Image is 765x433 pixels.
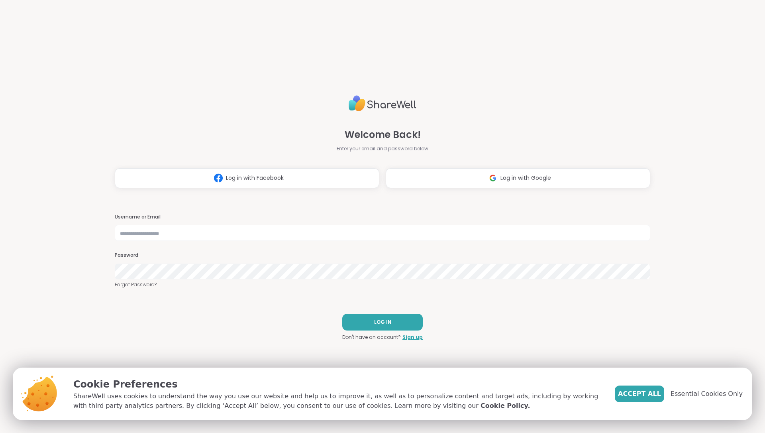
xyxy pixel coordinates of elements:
[73,377,602,392] p: Cookie Preferences
[402,334,423,341] a: Sign up
[226,174,284,182] span: Log in with Facebook
[481,401,530,411] a: Cookie Policy.
[73,392,602,411] p: ShareWell uses cookies to understand the way you use our website and help us to improve it, as we...
[618,389,661,399] span: Accept All
[485,171,500,185] img: ShareWell Logomark
[115,252,650,259] h3: Password
[500,174,551,182] span: Log in with Google
[342,334,401,341] span: Don't have an account?
[349,92,416,115] img: ShareWell Logo
[615,386,664,402] button: Accept All
[374,319,391,326] span: LOG IN
[211,171,226,185] img: ShareWell Logomark
[386,168,650,188] button: Log in with Google
[337,145,428,152] span: Enter your email and password below
[115,168,379,188] button: Log in with Facebook
[345,128,421,142] span: Welcome Back!
[342,314,423,331] button: LOG IN
[115,214,650,220] h3: Username or Email
[671,389,743,399] span: Essential Cookies Only
[115,281,650,288] a: Forgot Password?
